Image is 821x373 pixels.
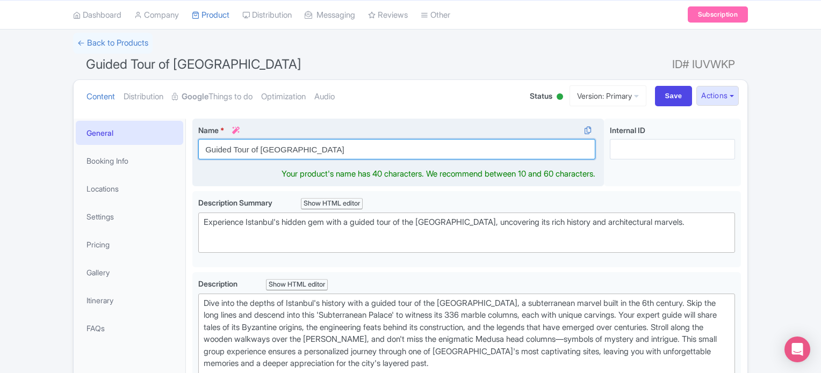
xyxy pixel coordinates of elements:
[76,121,183,145] a: General
[76,149,183,173] a: Booking Info
[76,316,183,340] a: FAQs
[76,232,183,257] a: Pricing
[266,279,328,290] div: Show HTML editor
[530,90,552,101] span: Status
[784,337,810,362] div: Open Intercom Messenger
[76,177,183,201] a: Locations
[76,204,183,229] a: Settings
[314,80,335,114] a: Audio
[198,279,239,288] span: Description
[688,6,748,23] a: Subscription
[570,85,646,106] a: Version: Primary
[282,168,595,180] div: Your product's name has 40 characters. We recommend between 10 and 60 characters.
[301,198,363,209] div: Show HTML editor
[172,80,253,114] a: GoogleThings to do
[124,80,163,114] a: Distribution
[76,260,183,284] a: Gallery
[86,56,301,72] span: Guided Tour of [GEOGRAPHIC_DATA]
[87,80,115,114] a: Content
[672,54,735,75] span: ID# IUVWKP
[198,198,274,207] span: Description Summary
[696,86,739,106] button: Actions
[76,288,183,312] a: Itinerary
[198,126,219,135] span: Name
[182,91,208,103] strong: Google
[655,86,693,106] input: Save
[204,216,730,240] div: Experience Istanbul's hidden gem with a guided tour of the [GEOGRAPHIC_DATA], uncovering its rich...
[610,126,645,135] span: Internal ID
[73,33,153,54] a: ← Back to Products
[554,89,565,106] div: Active
[261,80,306,114] a: Optimization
